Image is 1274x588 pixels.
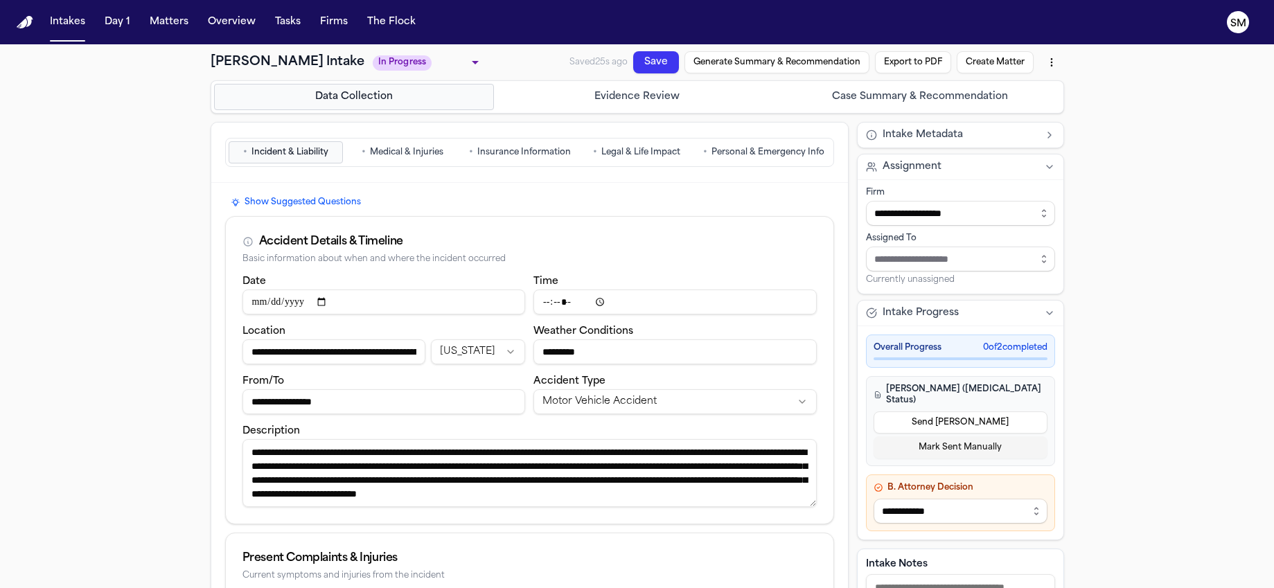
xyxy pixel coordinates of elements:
[243,145,247,159] span: •
[242,439,817,507] textarea: Incident description
[593,145,597,159] span: •
[346,141,460,163] button: Go to Medical & Injuries
[202,10,261,35] button: Overview
[362,145,366,159] span: •
[242,389,526,414] input: From/To destination
[601,147,680,158] span: Legal & Life Impact
[711,147,824,158] span: Personal & Emergency Info
[144,10,194,35] button: Matters
[315,10,353,35] button: Firms
[697,141,831,163] button: Go to Personal & Emergency Info
[225,194,366,211] button: Show Suggested Questions
[477,147,571,158] span: Insurance Information
[874,482,1047,493] h4: B. Attorney Decision
[866,201,1055,226] input: Select firm
[214,84,1061,110] nav: Intake steps
[17,16,33,29] a: Home
[370,147,443,158] span: Medical & Injuries
[874,342,941,353] span: Overall Progress
[983,342,1047,353] span: 0 of 2 completed
[229,141,343,163] button: Go to Incident & Liability
[17,16,33,29] img: Finch Logo
[866,558,1055,571] label: Intake Notes
[580,141,694,163] button: Go to Legal & Life Impact
[703,145,707,159] span: •
[858,123,1063,148] button: Intake Metadata
[242,254,817,265] div: Basic information about when and where the incident occurred
[533,276,558,287] label: Time
[883,306,959,320] span: Intake Progress
[866,233,1055,244] div: Assigned To
[99,10,136,35] button: Day 1
[866,274,955,285] span: Currently unassigned
[875,51,951,73] button: Export to PDF
[251,147,328,158] span: Incident & Liability
[858,301,1063,326] button: Intake Progress
[684,51,869,73] button: Generate Summary & Recommendation
[242,276,266,287] label: Date
[874,436,1047,458] button: Mark Sent Manually
[874,411,1047,434] button: Send [PERSON_NAME]
[469,145,473,159] span: •
[780,84,1061,110] button: Go to Case Summary & Recommendation step
[259,233,403,250] div: Accident Details & Timeline
[242,339,425,364] input: Incident location
[242,289,526,314] input: Incident date
[633,51,679,73] button: Save
[866,247,1055,271] input: Assign to staff member
[883,128,963,142] span: Intake Metadata
[242,426,300,436] label: Description
[242,550,817,567] div: Present Complaints & Injuries
[373,55,432,71] span: In Progress
[44,10,91,35] button: Intakes
[211,53,364,72] h1: [PERSON_NAME] Intake
[883,160,941,174] span: Assignment
[242,376,284,386] label: From/To
[431,339,525,364] button: Incident state
[874,384,1047,406] h4: [PERSON_NAME] ([MEDICAL_DATA] Status)
[362,10,421,35] button: The Flock
[1039,50,1064,75] button: More actions
[858,154,1063,179] button: Assignment
[463,141,577,163] button: Go to Insurance Information
[497,84,777,110] button: Go to Evidence Review step
[269,10,306,35] button: Tasks
[866,187,1055,198] div: Firm
[533,376,605,386] label: Accident Type
[214,84,495,110] button: Go to Data Collection step
[533,326,633,337] label: Weather Conditions
[569,58,628,66] span: Saved 25s ago
[957,51,1034,73] button: Create Matter
[533,289,817,314] input: Incident time
[533,339,817,364] input: Weather conditions
[242,326,285,337] label: Location
[373,53,484,72] div: Update intake status
[242,571,817,581] div: Current symptoms and injuries from the incident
